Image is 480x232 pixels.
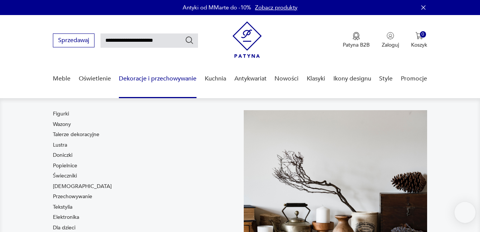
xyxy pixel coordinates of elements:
a: Promocje [401,64,427,93]
img: Patyna - sklep z meblami i dekoracjami vintage [232,21,262,58]
a: Dla dzieci [53,224,75,232]
a: Zobacz produkty [255,4,297,11]
img: Ikona medalu [352,32,360,40]
a: Ikony designu [333,64,371,93]
button: Zaloguj [382,32,399,49]
p: Koszyk [411,41,427,49]
a: Sprzedawaj [53,38,94,44]
a: Wazony [53,121,71,128]
img: Ikona koszyka [415,32,423,39]
a: Figurki [53,110,69,118]
p: Patyna B2B [343,41,370,49]
div: 0 [420,31,426,38]
p: Antyki od MMarte do -10% [183,4,251,11]
a: [DEMOGRAPHIC_DATA] [53,183,112,190]
button: 0Koszyk [411,32,427,49]
a: Style [379,64,393,93]
a: Popielnice [53,162,77,170]
a: Tekstylia [53,203,72,211]
a: Dekoracje i przechowywanie [119,64,196,93]
a: Lustra [53,141,67,149]
iframe: Smartsupp widget button [454,202,475,223]
p: Zaloguj [382,41,399,49]
a: Kuchnia [205,64,226,93]
a: Ikona medaluPatyna B2B [343,32,370,49]
a: Nowości [274,64,298,93]
button: Patyna B2B [343,32,370,49]
a: Meble [53,64,70,93]
a: Klasyki [307,64,325,93]
a: Elektronika [53,214,79,221]
a: Doniczki [53,152,72,159]
a: Oświetlenie [79,64,111,93]
button: Szukaj [185,36,194,45]
a: Antykwariat [234,64,267,93]
a: Przechowywanie [53,193,92,200]
img: Ikonka użytkownika [387,32,394,39]
a: Świeczniki [53,172,77,180]
button: Sprzedawaj [53,33,94,47]
a: Talerze dekoracyjne [53,131,99,138]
